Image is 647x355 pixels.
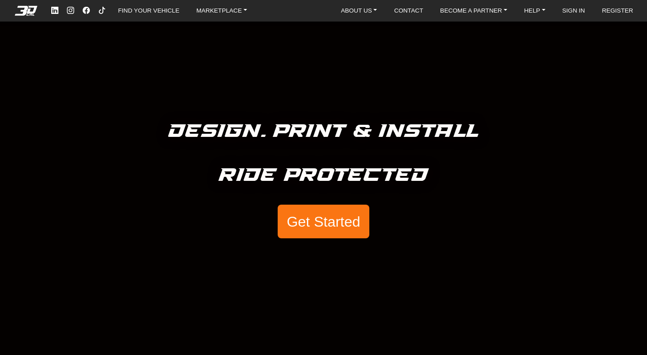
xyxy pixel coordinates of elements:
[219,161,429,190] h5: Ride Protected
[558,4,589,17] a: SIGN IN
[437,4,511,17] a: BECOME A PARTNER
[390,4,427,17] a: CONTACT
[168,117,479,146] h5: Design. Print & Install
[278,205,369,239] button: Get Started
[193,4,251,17] a: MARKETPLACE
[521,4,549,17] a: HELP
[115,4,183,17] a: FIND YOUR VEHICLE
[598,4,637,17] a: REGISTER
[337,4,381,17] a: ABOUT US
